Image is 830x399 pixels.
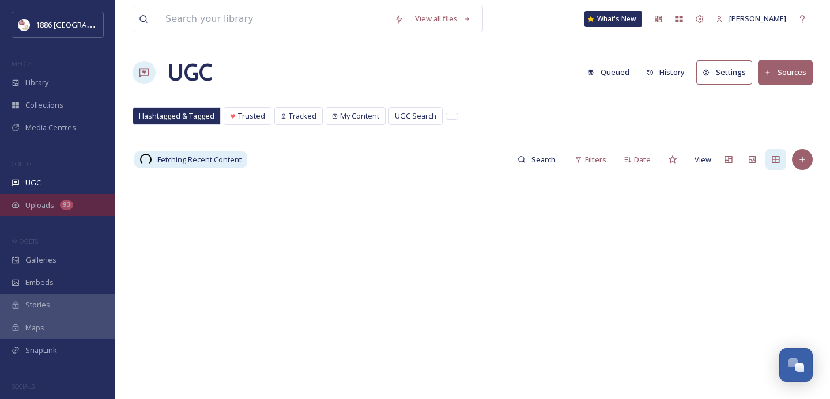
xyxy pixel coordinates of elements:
span: COLLECT [12,159,36,168]
input: Search [526,148,563,171]
div: 93 [60,200,73,210]
input: Search your library [160,6,388,32]
button: History [641,61,691,83]
span: MEDIA [12,59,32,68]
span: Fetching Recent Content [157,154,242,165]
a: Queued [582,61,641,83]
button: Queued [582,61,635,83]
a: [PERSON_NAME] [710,7,792,30]
span: Hashtagged & Tagged [139,111,214,121]
span: Embeds [25,277,54,288]
span: SnapLink [25,345,57,356]
span: Trusted [238,111,265,121]
span: Filters [585,154,606,165]
span: Collections [25,100,63,111]
button: Sources [758,60,813,84]
button: Open Chat [779,348,813,382]
span: Maps [25,322,44,333]
span: View: [695,154,713,165]
button: Settings [696,60,752,84]
span: Library [25,77,48,88]
span: UGC Search [395,111,436,121]
span: UGC [25,177,41,188]
span: 1886 [GEOGRAPHIC_DATA] [36,19,127,30]
span: [PERSON_NAME] [729,13,786,24]
span: My Content [340,111,379,121]
span: SOCIALS [12,382,35,390]
a: UGC [167,55,212,90]
span: Galleries [25,254,56,265]
span: Stories [25,299,50,310]
span: Tracked [289,111,316,121]
span: WIDGETS [12,237,38,245]
a: History [641,61,697,83]
span: Media Centres [25,122,76,133]
a: View all files [409,7,477,30]
img: logos.png [18,19,30,31]
a: What's New [584,11,642,27]
span: Date [634,154,651,165]
span: Uploads [25,200,54,211]
a: Settings [696,60,758,84]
